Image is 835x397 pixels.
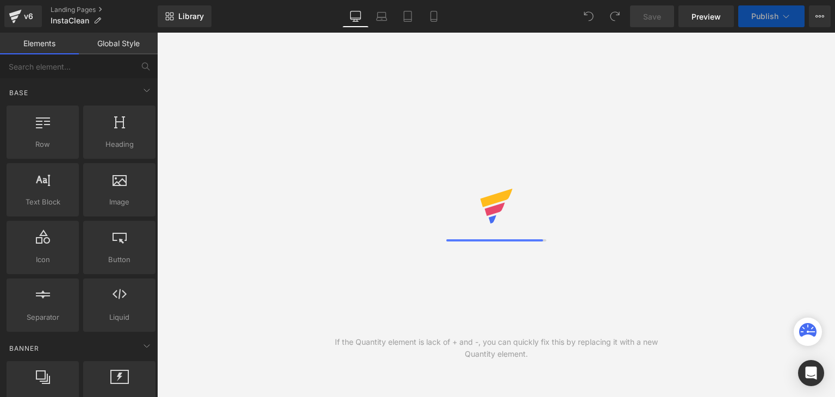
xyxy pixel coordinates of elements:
button: Publish [738,5,805,27]
div: v6 [22,9,35,23]
span: Text Block [10,196,76,208]
span: Base [8,88,29,98]
a: Mobile [421,5,447,27]
span: Button [86,254,152,265]
button: More [809,5,831,27]
span: InstaClean [51,16,89,25]
a: New Library [158,5,211,27]
a: v6 [4,5,42,27]
span: Publish [751,12,778,21]
div: Open Intercom Messenger [798,360,824,386]
a: Preview [678,5,734,27]
a: Desktop [342,5,369,27]
span: Heading [86,139,152,150]
span: Liquid [86,312,152,323]
button: Undo [578,5,600,27]
span: Banner [8,343,40,353]
span: Preview [691,11,721,22]
a: Global Style [79,33,158,54]
a: Laptop [369,5,395,27]
span: Library [178,11,204,21]
span: Row [10,139,76,150]
a: Tablet [395,5,421,27]
span: Save [643,11,661,22]
span: Separator [10,312,76,323]
div: If the Quantity element is lack of + and -, you can quickly fix this by replacing it with a new Q... [327,336,666,360]
span: Icon [10,254,76,265]
button: Redo [604,5,626,27]
span: Image [86,196,152,208]
a: Landing Pages [51,5,158,14]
